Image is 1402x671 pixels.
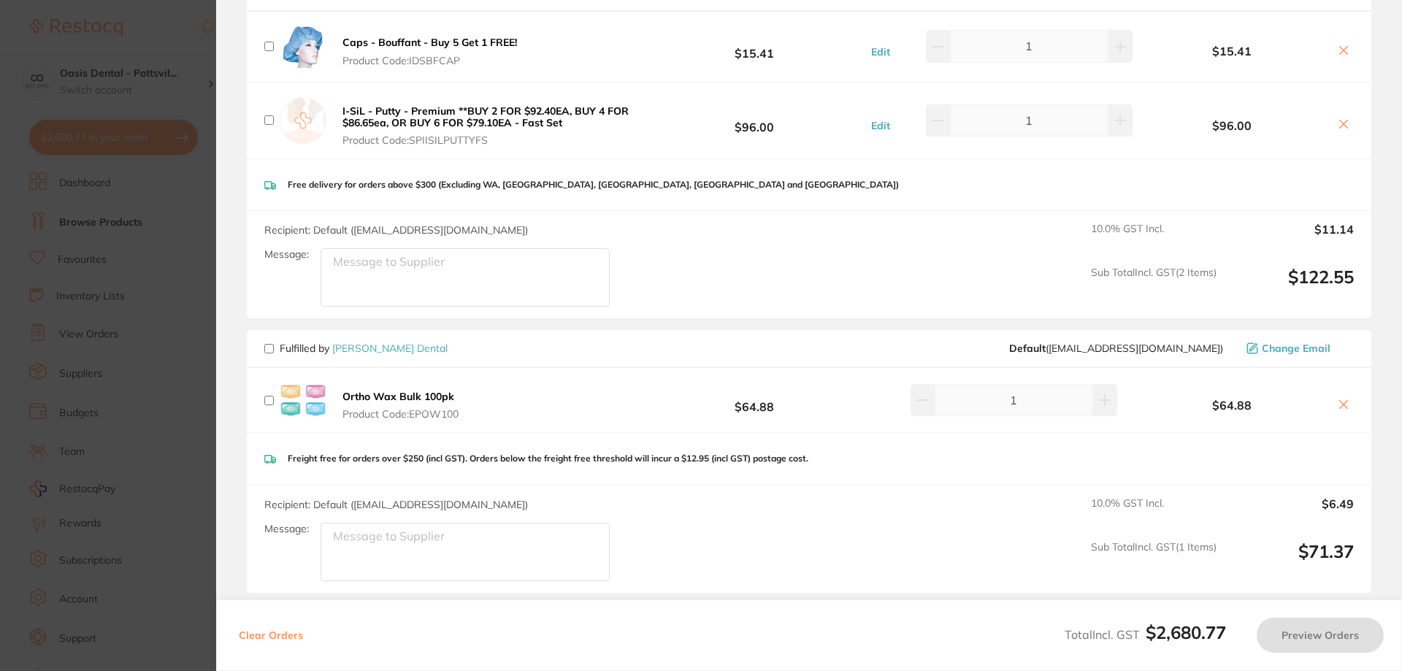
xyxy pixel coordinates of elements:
b: $96.00 [646,107,863,134]
p: Fulfilled by [280,342,448,354]
span: 10.0 % GST Incl. [1091,223,1217,255]
span: Change Email [1262,342,1330,354]
button: Edit [867,45,895,58]
label: Message: [264,523,309,535]
img: aGtkYWFueg [280,383,326,417]
output: $122.55 [1228,267,1354,307]
button: Clear Orders [234,618,307,653]
output: $6.49 [1228,497,1354,529]
span: Product Code: SPIISILPUTTYFS [342,134,641,146]
b: $64.88 [646,387,863,414]
button: Ortho Wax Bulk 100pk Product Code:EPOW100 [338,390,463,421]
button: Change Email [1242,342,1354,355]
output: $71.37 [1228,541,1354,581]
button: Edit [867,119,895,132]
b: $2,680.77 [1146,621,1226,643]
span: Sub Total Incl. GST ( 1 Items) [1091,541,1217,581]
span: Recipient: Default ( [EMAIL_ADDRESS][DOMAIN_NAME] ) [264,498,528,511]
img: YzhwaHc3eQ [280,23,326,70]
a: [PERSON_NAME] Dental [332,342,448,355]
b: $64.88 [1136,399,1328,412]
p: Free delivery for orders above $300 (Excluding WA, [GEOGRAPHIC_DATA], [GEOGRAPHIC_DATA], [GEOGRAP... [288,180,899,190]
b: I-SiL - Putty - Premium **BUY 2 FOR $92.40EA, BUY 4 FOR $86.65ea, OR BUY 6 FOR $79.10EA - Fast Set [342,104,629,129]
b: Ortho Wax Bulk 100pk [342,390,454,403]
span: Product Code: EPOW100 [342,408,459,420]
b: $15.41 [1136,45,1328,58]
button: Preview Orders [1257,618,1384,653]
label: Message: [264,248,309,261]
b: $96.00 [1136,119,1328,132]
b: $15.41 [646,33,863,60]
span: Product Code: IDSBFCAP [342,55,517,66]
b: Default [1009,342,1046,355]
span: 10.0 % GST Incl. [1091,497,1217,529]
img: empty.jpg [280,97,326,144]
b: Caps - Bouffant - Buy 5 Get 1 FREE! [342,36,517,49]
span: Total Incl. GST [1065,627,1226,642]
span: sales@piksters.com [1009,342,1223,354]
button: Caps - Bouffant - Buy 5 Get 1 FREE! Product Code:IDSBFCAP [338,36,521,66]
p: Freight free for orders over $250 (incl GST). Orders below the freight free threshold will incur ... [288,453,808,464]
span: Sub Total Incl. GST ( 2 Items) [1091,267,1217,307]
button: I-SiL - Putty - Premium **BUY 2 FOR $92.40EA, BUY 4 FOR $86.65ea, OR BUY 6 FOR $79.10EA - Fast Se... [338,104,646,147]
span: Recipient: Default ( [EMAIL_ADDRESS][DOMAIN_NAME] ) [264,223,528,237]
output: $11.14 [1228,223,1354,255]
